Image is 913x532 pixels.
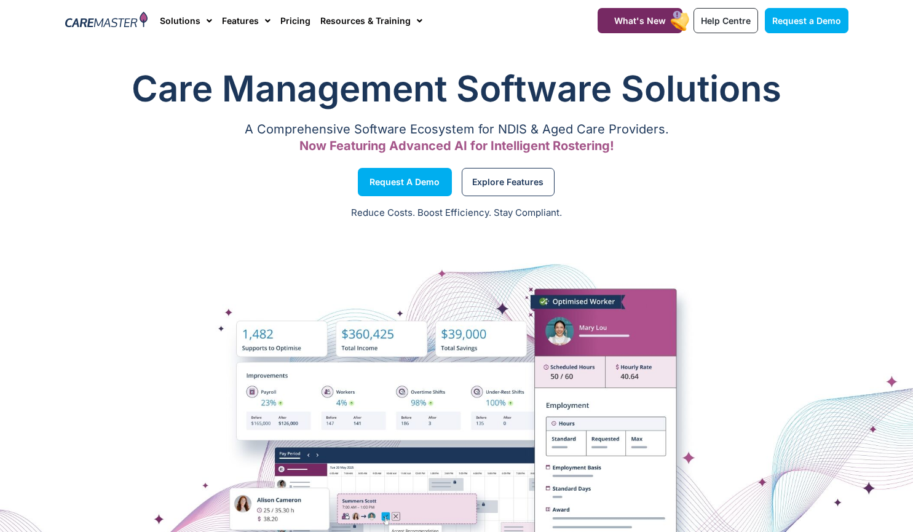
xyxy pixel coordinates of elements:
span: Explore Features [472,179,543,185]
span: What's New [614,15,666,26]
p: A Comprehensive Software Ecosystem for NDIS & Aged Care Providers. [65,125,848,133]
a: What's New [598,8,682,33]
a: Request a Demo [358,168,452,196]
a: Request a Demo [765,8,848,33]
a: Help Centre [694,8,758,33]
span: Now Featuring Advanced AI for Intelligent Rostering! [299,138,614,153]
img: CareMaster Logo [65,12,148,30]
p: Reduce Costs. Boost Efficiency. Stay Compliant. [7,206,906,220]
span: Help Centre [701,15,751,26]
h1: Care Management Software Solutions [65,64,848,113]
span: Request a Demo [772,15,841,26]
span: Request a Demo [370,179,440,185]
a: Explore Features [462,168,555,196]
